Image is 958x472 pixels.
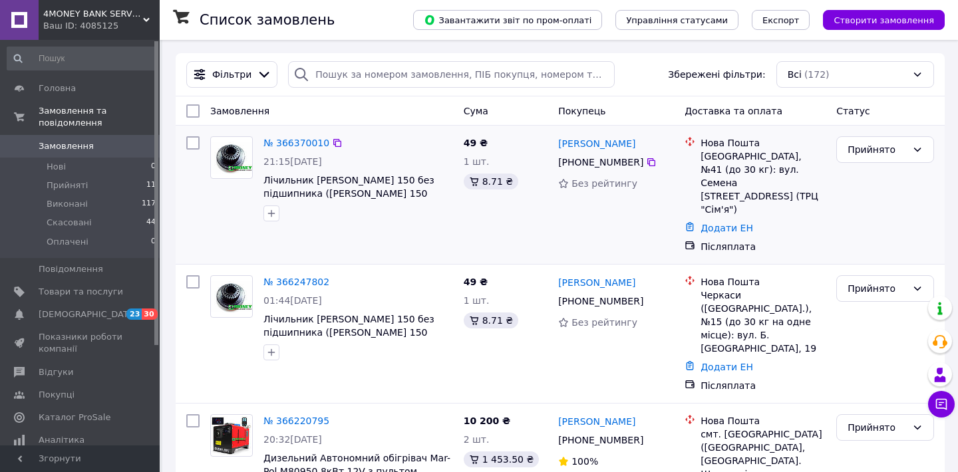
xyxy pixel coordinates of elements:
[39,434,84,446] span: Аналітика
[47,198,88,210] span: Виконані
[762,15,800,25] span: Експорт
[558,415,635,428] a: [PERSON_NAME]
[211,416,252,455] img: Фото товару
[788,68,802,81] span: Всі
[210,275,253,318] a: Фото товару
[146,217,156,229] span: 44
[39,263,103,275] span: Повідомлення
[464,312,518,328] div: 8.71 ₴
[126,308,142,320] span: 23
[39,82,76,94] span: Головна
[43,8,143,20] span: 4MONEY BANK SERVICE
[7,47,157,70] input: Пошук
[668,68,765,81] span: Збережені фільтри:
[848,281,907,296] div: Прийнято
[151,236,156,248] span: 0
[701,379,826,392] div: Післяплата
[464,451,540,467] div: 1 453.50 ₴
[39,389,75,401] span: Покупці
[263,277,329,287] a: № 366247802
[464,106,488,116] span: Cума
[556,153,646,172] div: [PHONE_NUMBER]
[928,391,955,417] button: Чат з покупцем
[47,236,88,248] span: Оплачені
[571,178,637,189] span: Без рейтингу
[804,69,830,80] span: (172)
[701,223,753,233] a: Додати ЕН
[558,106,605,116] span: Покупець
[836,106,870,116] span: Статус
[685,106,782,116] span: Доставка та оплата
[464,156,490,167] span: 1 шт.
[151,161,156,173] span: 0
[47,179,88,191] span: Прийняті
[556,292,646,310] div: [PHONE_NUMBER]
[413,10,602,30] button: Завантажити звіт по пром-оплаті
[701,414,826,427] div: Нова Пошта
[39,331,123,355] span: Показники роботи компанії
[211,142,252,174] img: Фото товару
[701,362,753,372] a: Додати ЕН
[142,308,157,320] span: 30
[464,434,490,445] span: 2 шт.
[263,138,329,148] a: № 366370010
[263,434,322,445] span: 20:32[DATE]
[424,14,591,26] span: Завантажити звіт по пром-оплаті
[615,10,738,30] button: Управління статусами
[556,431,646,449] div: [PHONE_NUMBER]
[848,420,907,435] div: Прийнято
[39,105,160,129] span: Замовлення та повідомлення
[571,317,637,328] span: Без рейтингу
[701,289,826,355] div: Черкаси ([GEOGRAPHIC_DATA].), №15 (до 30 кг на одне місце): вул. Б. [GEOGRAPHIC_DATA], 19
[810,14,945,25] a: Створити замовлення
[210,136,253,179] a: Фото товару
[263,175,440,225] a: Лічильник [PERSON_NAME] 150 без підшипника ([PERSON_NAME] 150 digital) СЕРВІС ГАРАНТЯ Запчастини ...
[263,156,322,167] span: 21:15[DATE]
[701,150,826,216] div: [GEOGRAPHIC_DATA], №41 (до 30 кг): вул. Семена [STREET_ADDRESS] (ТРЦ "Сім'я")
[210,106,269,116] span: Замовлення
[47,217,92,229] span: Скасовані
[701,240,826,253] div: Післяплата
[263,295,322,306] span: 01:44[DATE]
[626,15,728,25] span: Управління статусами
[210,414,253,457] a: Фото товару
[288,61,615,88] input: Пошук за номером замовлення, ПІБ покупця, номером телефону, Email, номером накладної
[464,174,518,189] div: 8.71 ₴
[212,68,251,81] span: Фільтри
[146,179,156,191] span: 11
[263,415,329,426] a: № 366220795
[464,415,511,426] span: 10 200 ₴
[701,136,826,150] div: Нова Пошта
[43,20,160,32] div: Ваш ID: 4085125
[558,276,635,289] a: [PERSON_NAME]
[39,140,94,152] span: Замовлення
[823,10,945,30] button: Створити замовлення
[47,161,66,173] span: Нові
[39,308,137,320] span: [DEMOGRAPHIC_DATA]
[571,456,598,467] span: 100%
[464,295,490,306] span: 1 шт.
[39,412,110,423] span: Каталог ProSale
[464,138,488,148] span: 49 ₴
[263,314,440,364] a: Лічильник [PERSON_NAME] 150 без підшипника ([PERSON_NAME] 150 digital) СЕРВІС ГАРАНТЯ Запчастини ...
[142,198,156,210] span: 117
[701,275,826,289] div: Нова Пошта
[848,142,907,157] div: Прийнято
[211,281,252,312] img: Фото товару
[39,366,73,378] span: Відгуки
[834,15,934,25] span: Створити замовлення
[464,277,488,287] span: 49 ₴
[558,137,635,150] a: [PERSON_NAME]
[39,286,123,298] span: Товари та послуги
[200,12,335,28] h1: Список замовлень
[752,10,810,30] button: Експорт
